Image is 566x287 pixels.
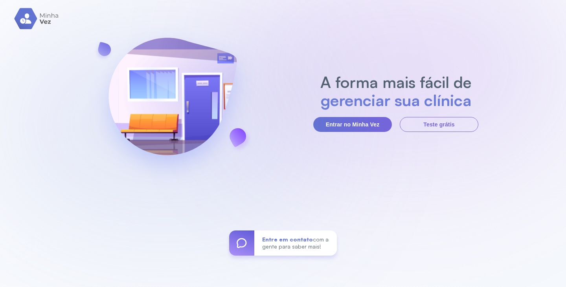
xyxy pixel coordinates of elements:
[313,117,392,132] button: Entrar no Minha Vez
[262,236,313,243] span: Entre em contato
[316,73,476,91] h2: A forma mais fácil de
[400,117,478,132] button: Teste grátis
[88,17,257,188] img: banner-login.svg
[254,230,337,256] div: com a gente para saber mais!
[316,91,476,109] h2: gerenciar sua clínica
[229,230,337,256] a: Entre em contatocom a gente para saber mais!
[14,8,59,29] img: logo.svg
